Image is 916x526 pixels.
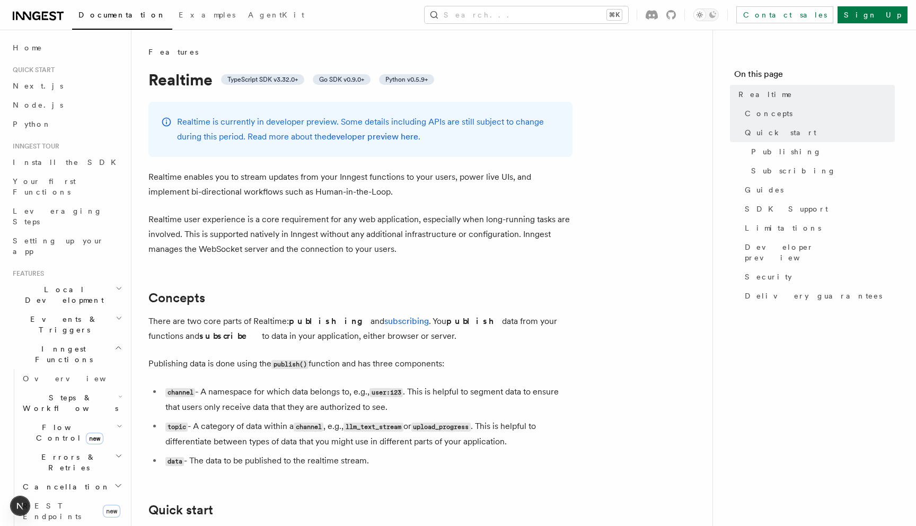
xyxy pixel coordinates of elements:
a: Concepts [148,291,205,305]
a: Subscribing [747,161,895,180]
p: Realtime enables you to stream updates from your Inngest functions to your users, power live UIs,... [148,170,572,199]
span: Node.js [13,101,63,109]
a: Your first Functions [8,172,125,201]
strong: subscribe [199,331,262,341]
span: SDK Support [745,204,828,214]
span: Cancellation [19,481,110,492]
a: Limitations [741,218,895,238]
a: Leveraging Steps [8,201,125,231]
span: REST Endpoints [23,502,81,521]
button: Events & Triggers [8,310,125,339]
span: Features [148,47,198,57]
span: Leveraging Steps [13,207,102,226]
code: publish() [271,360,309,369]
a: AgentKit [242,3,311,29]
span: Inngest Functions [8,344,114,365]
span: Documentation [78,11,166,19]
span: Delivery guarantees [745,291,882,301]
kbd: ⌘K [607,10,622,20]
a: Contact sales [736,6,833,23]
li: - A namespace for which data belongs to, e.g., . This is helpful to segment data to ensure that u... [162,384,572,415]
a: Guides [741,180,895,199]
button: Errors & Retries [19,448,125,477]
a: Install the SDK [8,153,125,172]
a: Quick start [148,503,213,518]
span: Limitations [745,223,821,233]
span: Inngest tour [8,142,59,151]
button: Toggle dark mode [693,8,719,21]
code: user:123 [369,388,403,397]
span: Steps & Workflows [19,392,118,414]
p: There are two core parts of Realtime: and . You data from your functions and to data in your appl... [148,314,572,344]
button: Search...⌘K [425,6,628,23]
span: Examples [179,11,235,19]
button: Steps & Workflows [19,388,125,418]
code: upload_progress [411,423,471,432]
a: Examples [172,3,242,29]
span: Install the SDK [13,158,122,166]
a: Next.js [8,76,125,95]
a: Python [8,115,125,134]
a: Quick start [741,123,895,142]
span: Events & Triggers [8,314,116,335]
a: Concepts [741,104,895,123]
strong: publishing [289,316,371,326]
code: channel [165,388,195,397]
h1: Realtime [148,70,572,89]
code: llm_text_stream [343,423,403,432]
a: Developer preview [741,238,895,267]
li: - A category of data within a , e.g., or . This is helpful to differentiate between types of data... [162,419,572,449]
a: subscribing [384,316,429,326]
li: - The data to be published to the realtime stream. [162,453,572,469]
span: Concepts [745,108,792,119]
a: REST Endpointsnew [19,496,125,526]
span: Local Development [8,284,116,305]
span: Your first Functions [13,177,76,196]
span: Quick start [8,66,55,74]
span: Next.js [13,82,63,90]
a: Node.js [8,95,125,115]
span: Home [13,42,42,53]
a: Publishing [747,142,895,161]
span: Setting up your app [13,236,104,256]
span: Go SDK v0.9.0+ [319,75,364,84]
button: Inngest Functions [8,339,125,369]
a: Setting up your app [8,231,125,261]
span: Python [13,120,51,128]
span: Features [8,269,44,278]
a: Documentation [72,3,172,30]
span: Quick start [745,127,816,138]
p: Publishing data is done using the function and has three components: [148,356,572,372]
code: topic [165,423,188,432]
a: Security [741,267,895,286]
span: Guides [745,185,783,195]
span: Developer preview [745,242,895,263]
h4: On this page [734,68,895,85]
a: Realtime [734,85,895,104]
p: Realtime user experience is a core requirement for any web application, especially when long-runn... [148,212,572,257]
a: SDK Support [741,199,895,218]
span: Python v0.5.9+ [385,75,428,84]
span: Overview [23,374,132,383]
a: Overview [19,369,125,388]
strong: publish [446,316,502,326]
a: Delivery guarantees [741,286,895,305]
code: channel [294,423,323,432]
code: data [165,457,184,466]
span: AgentKit [248,11,304,19]
span: new [103,505,120,518]
a: developer preview here [327,131,418,142]
button: Flow Controlnew [19,418,125,448]
span: new [86,433,103,444]
span: Publishing [751,146,822,157]
span: TypeScript SDK v3.32.0+ [227,75,298,84]
a: Sign Up [838,6,908,23]
span: Security [745,271,792,282]
span: Realtime [738,89,792,100]
button: Local Development [8,280,125,310]
span: Subscribing [751,165,836,176]
span: Errors & Retries [19,452,115,473]
button: Cancellation [19,477,125,496]
a: Home [8,38,125,57]
p: Realtime is currently in developer preview. Some details including APIs are still subject to chan... [177,115,560,144]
